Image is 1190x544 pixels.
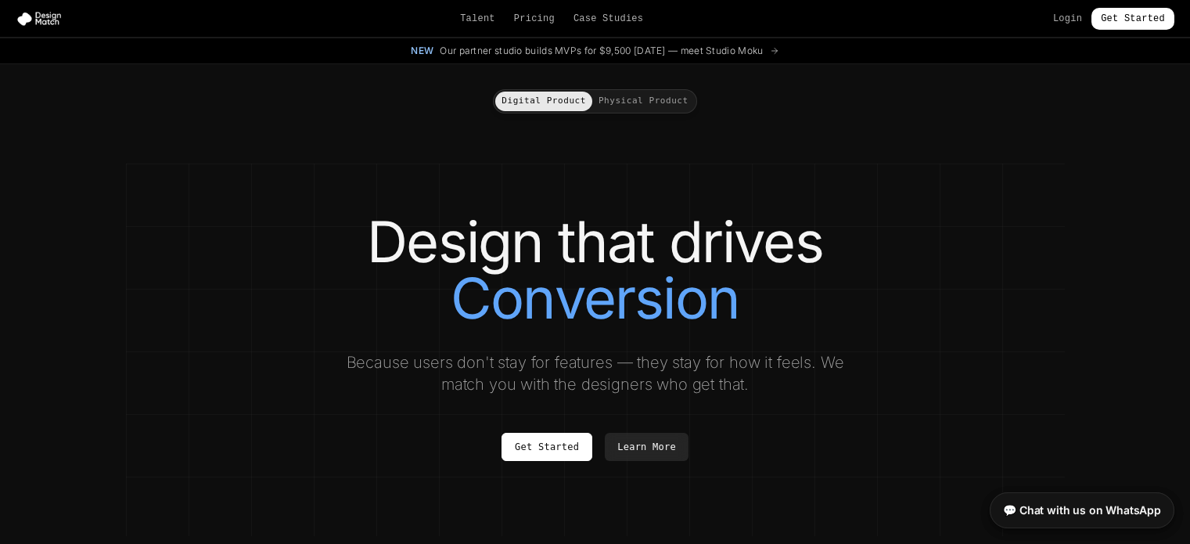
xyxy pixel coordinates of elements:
button: Physical Product [592,92,695,111]
img: Design Match [16,11,69,27]
a: Talent [460,13,495,25]
p: Because users don't stay for features — they stay for how it feels. We match you with the designe... [333,351,858,395]
a: Get Started [1091,8,1174,30]
a: Get Started [502,433,592,461]
a: Login [1053,13,1082,25]
h1: Design that drives [157,214,1034,326]
span: Our partner studio builds MVPs for $9,500 [DATE] — meet Studio Moku [440,45,763,57]
a: Learn More [605,433,688,461]
a: 💬 Chat with us on WhatsApp [990,492,1174,528]
a: Case Studies [573,13,643,25]
a: Pricing [514,13,555,25]
button: Digital Product [495,92,592,111]
span: Conversion [451,270,739,326]
span: New [411,45,433,57]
